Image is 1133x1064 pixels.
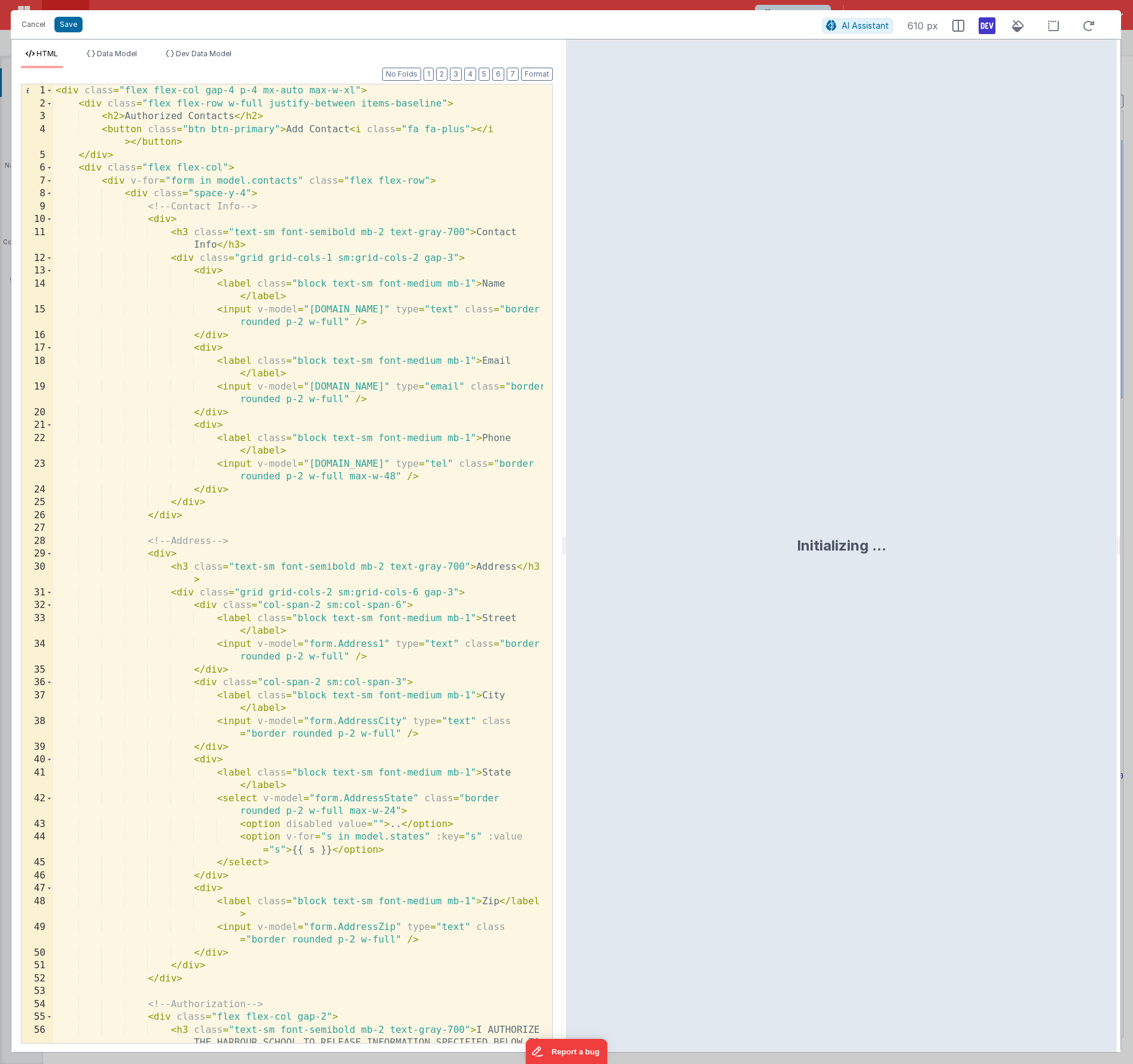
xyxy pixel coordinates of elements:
[22,458,53,484] div: 23
[22,870,53,883] div: 46
[22,831,53,856] div: 44
[97,49,137,58] span: Data Model
[22,84,53,98] div: 1
[22,484,53,497] div: 24
[22,985,53,998] div: 53
[22,149,53,162] div: 5
[526,1039,608,1064] iframe: Marker.io feedback button
[22,921,53,947] div: 49
[22,535,53,548] div: 28
[22,689,53,715] div: 37
[22,303,53,329] div: 15
[22,856,53,870] div: 45
[16,16,51,33] button: Cancel
[521,68,553,81] button: Format
[22,753,53,767] div: 40
[22,676,53,689] div: 36
[22,792,53,818] div: 42
[22,638,53,664] div: 34
[22,213,53,226] div: 10
[22,522,53,535] div: 27
[424,68,434,81] button: 1
[22,123,53,149] div: 4
[464,68,476,81] button: 4
[22,406,53,419] div: 20
[22,818,53,831] div: 43
[36,49,58,58] span: HTML
[22,419,53,432] div: 21
[22,200,53,214] div: 9
[797,536,887,555] div: Initializing ...
[22,342,53,355] div: 17
[22,767,53,792] div: 41
[22,561,53,586] div: 30
[22,278,53,303] div: 14
[907,19,938,33] span: 610 px
[22,715,53,741] div: 38
[22,895,53,921] div: 48
[492,68,504,81] button: 6
[22,265,53,278] div: 13
[22,252,53,265] div: 12
[822,18,893,34] button: AI Assistant
[22,882,53,895] div: 47
[176,49,232,58] span: Dev Data Model
[842,20,889,31] span: AI Assistant
[22,741,53,754] div: 39
[22,599,53,612] div: 32
[22,355,53,381] div: 18
[22,381,53,406] div: 19
[507,68,519,81] button: 7
[479,68,490,81] button: 5
[22,998,53,1011] div: 54
[382,68,421,81] button: No Folds
[22,162,53,175] div: 6
[22,972,53,986] div: 52
[450,68,462,81] button: 3
[54,17,83,32] button: Save
[22,98,53,111] div: 2
[22,1024,53,1063] div: 56
[436,68,447,81] button: 2
[22,947,53,960] div: 50
[22,586,53,600] div: 31
[22,329,53,342] div: 16
[22,612,53,638] div: 33
[22,187,53,200] div: 8
[22,509,53,522] div: 26
[22,432,53,458] div: 22
[22,1011,53,1024] div: 55
[22,959,53,972] div: 51
[22,175,53,188] div: 7
[22,548,53,561] div: 29
[22,110,53,123] div: 3
[22,496,53,509] div: 25
[22,664,53,677] div: 35
[22,226,53,252] div: 11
